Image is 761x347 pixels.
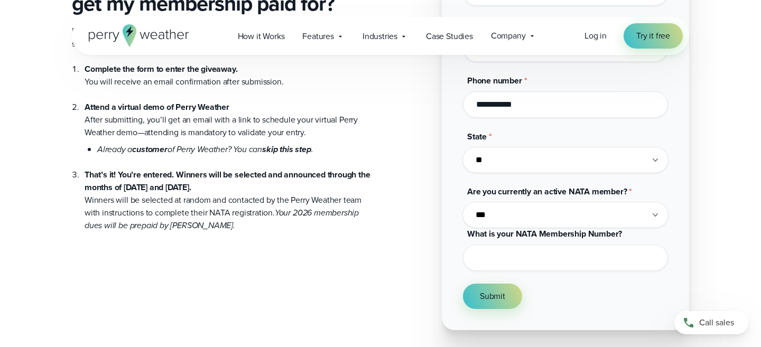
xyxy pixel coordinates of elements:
[467,74,522,87] span: Phone number
[463,284,522,309] button: Submit
[302,30,334,43] span: Features
[480,290,505,303] span: Submit
[426,30,473,43] span: Case Studies
[262,143,311,155] strong: skip this step
[699,316,734,329] span: Call sales
[132,143,168,155] strong: customer
[85,156,372,232] li: Winners will be selected at random and contacted by the Perry Weather team with instructions to c...
[85,88,372,156] li: After submitting, you’ll get an email with a link to schedule your virtual Perry Weather demo—att...
[85,168,370,193] strong: That’s it! You’re entered. Winners will be selected and announced through the months of [DATE] an...
[624,23,683,49] a: Try it free
[467,130,487,143] span: State
[467,185,627,198] span: Are you currently an active NATA member?
[363,30,397,43] span: Industries
[85,63,372,88] li: You will receive an email confirmation after submission.
[85,63,237,75] strong: Complete the form to enter the giveaway.
[636,30,670,42] span: Try it free
[674,311,748,334] a: Call sales
[584,30,607,42] a: Log in
[97,143,313,155] em: Already a of Perry Weather? You can .
[238,30,285,43] span: How it Works
[467,228,622,240] span: What is your NATA Membership Number?
[417,25,482,47] a: Case Studies
[85,207,359,231] em: Your 2026 membership dues will be prepaid by [PERSON_NAME].
[491,30,526,42] span: Company
[229,25,294,47] a: How it Works
[85,101,229,113] strong: Attend a virtual demo of Perry Weather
